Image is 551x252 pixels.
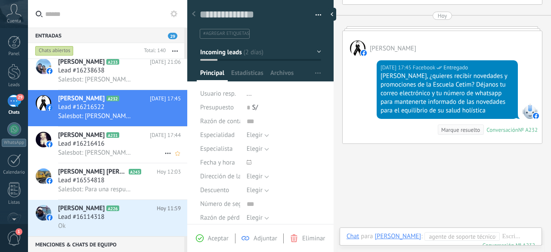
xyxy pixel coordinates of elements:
[16,94,24,101] span: 29
[200,142,240,156] div: Especialista
[58,176,105,185] span: Lead #16554818
[46,178,53,184] img: icon
[58,112,133,120] span: Salesbot: [PERSON_NAME], ¿quieres recibir novedades y promociones de la Escuela Cetim? Déjanos tu...
[150,58,181,66] span: [DATE] 21:06
[200,115,240,128] div: Razón de contacto
[28,200,187,236] a: avataricon[PERSON_NAME]A226Hoy 11:59Lead #16114318Ok
[58,66,105,75] span: Lead #16238638
[2,170,27,175] div: Calendario
[200,173,261,180] span: Dirección de la clínica
[413,63,436,72] span: Facebook
[58,149,133,157] span: Salesbot: [PERSON_NAME], ¿quieres recibir novedades y promociones de la Escuela Cetim? Déjanos tu...
[247,170,269,184] button: Elegir
[58,75,133,84] span: Salesbot: [PERSON_NAME], ¿quieres recibir novedades y promociones de la Escuela Cetim? Déjanos tu...
[150,131,181,140] span: [DATE] 17:44
[270,69,294,81] span: Archivos
[486,126,518,134] div: Conversación
[200,132,235,138] span: Especialidad
[200,103,234,112] span: Presupuesto
[328,8,336,21] div: Ocultar
[200,159,235,166] span: Fecha y hora
[247,186,263,194] span: Elegir
[46,105,53,111] img: icon
[247,128,269,142] button: Elegir
[150,94,181,103] span: [DATE] 17:45
[129,169,141,174] span: A243
[58,131,105,140] span: [PERSON_NAME]
[200,128,240,142] div: Especialidad
[200,187,229,193] span: Descuento
[375,232,421,240] div: Maria Liduvina Ruiz Zelada
[438,12,447,20] div: Hoy
[254,234,277,243] span: Adjuntar
[370,44,416,53] span: Maria Liduvina Ruiz Zelada
[28,236,184,252] div: Menciones & Chats de equipo
[361,50,367,56] img: facebook-sm.svg
[46,215,53,221] img: icon
[58,103,105,112] span: Lead #16216522
[2,110,27,115] div: Chats
[208,234,229,243] span: Aceptar
[533,113,539,119] img: facebook-sm.svg
[247,184,269,197] button: Elegir
[200,146,232,152] span: Especialista
[200,197,240,211] div: Número de seguro
[203,31,249,37] span: #agregar etiquetas
[443,63,468,72] span: Entregado
[7,19,21,24] span: Cuenta
[200,215,248,221] span: Razón de pérdida
[58,140,105,148] span: Lead #16216416
[200,118,251,124] span: Razón de contacto
[200,170,240,184] div: Dirección de la clínica
[200,101,240,115] div: Presupuesto
[140,47,166,55] div: Total: 140
[200,201,251,207] span: Número de seguro
[247,214,263,222] span: Elegir
[247,145,263,153] span: Elegir
[58,213,105,221] span: Lead #16114318
[106,96,119,101] span: A232
[361,232,373,241] span: para
[58,222,65,230] span: Ok
[28,127,187,163] a: avataricon[PERSON_NAME]A231[DATE] 17:44Lead #16216416Salesbot: [PERSON_NAME], ¿quieres recibir no...
[106,132,119,138] span: A231
[200,69,224,81] span: Principal
[350,40,365,56] span: Maria Liduvina Ruiz Zelada
[381,63,413,72] div: [DATE] 17:45
[2,51,27,57] div: Panel
[2,82,27,88] div: Leads
[106,205,119,211] span: A226
[58,58,105,66] span: [PERSON_NAME]
[28,90,187,126] a: avataricon[PERSON_NAME]A232[DATE] 17:45Lead #16216522Salesbot: [PERSON_NAME], ¿quieres recibir no...
[58,185,133,193] span: Salesbot: Para una respuesta más rápida y directa del Curso de Biomagnetismo u otros temas, escrí...
[58,168,127,176] span: [PERSON_NAME] [PERSON_NAME]
[252,103,258,112] span: S/
[168,33,177,39] span: 29
[157,204,181,213] span: Hoy 11:59
[231,69,263,81] span: Estadísticas
[522,103,538,119] span: Facebook
[441,126,480,134] div: Marque resuelto
[247,142,269,156] button: Elegir
[247,211,269,225] button: Elegir
[46,68,53,74] img: icon
[28,28,184,43] div: Entradas
[247,90,252,98] span: ...
[46,141,53,147] img: icon
[302,234,325,243] span: Eliminar
[200,90,236,98] span: Usuario resp.
[106,59,119,65] span: A233
[200,184,240,197] div: Descuento
[200,87,240,101] div: Usuario resp.
[200,211,240,225] div: Razón de pérdida
[28,163,187,199] a: avataricon[PERSON_NAME] [PERSON_NAME]A243Hoy 12:03Lead #16554818Salesbot: Para una respuesta más ...
[28,53,187,90] a: avataricon[PERSON_NAME]A233[DATE] 21:06Lead #16238638Salesbot: [PERSON_NAME], ¿quieres recibir no...
[421,232,422,241] span: :
[35,46,74,56] div: Chats abiertos
[58,94,105,103] span: [PERSON_NAME]
[58,204,105,213] span: [PERSON_NAME]
[381,72,514,115] div: [PERSON_NAME], ¿quieres recibir novedades y promociones de la Escuela Cetim? Déjanos tu correo el...
[247,131,263,139] span: Elegir
[200,156,240,170] div: Fecha y hora
[429,232,491,241] span: Agente de soporte técnico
